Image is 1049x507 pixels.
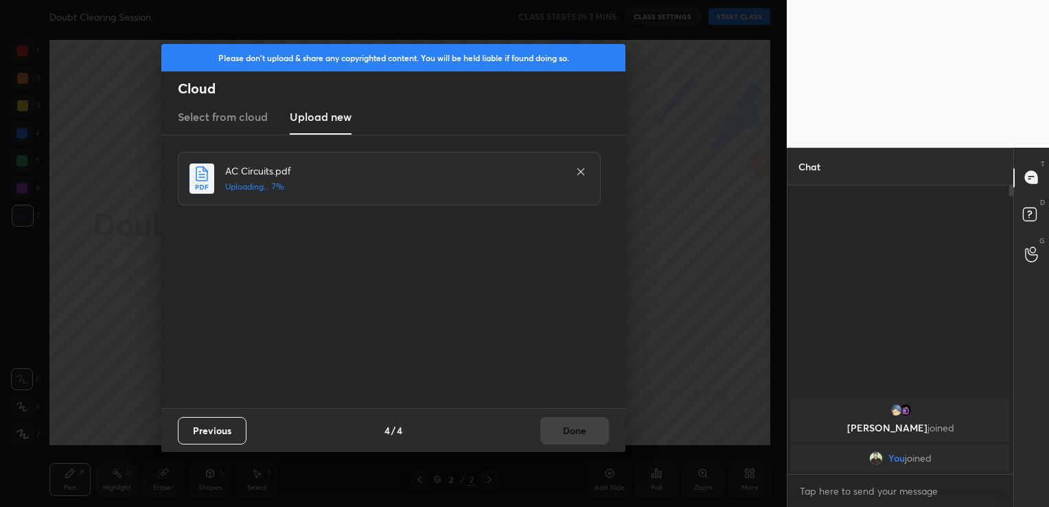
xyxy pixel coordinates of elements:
[225,181,562,193] h5: Uploading... 7%
[1041,159,1045,169] p: T
[1039,236,1045,246] p: G
[905,453,932,464] span: joined
[787,395,1013,475] div: grid
[889,403,903,417] img: 3ff106bf352749fe9b4a8bd31eb9a111.7824843_
[178,417,246,444] button: Previous
[869,451,883,465] img: 92155e9b22ef4df58f3aabcf37ccfb9e.jpg
[397,423,402,438] h4: 4
[225,164,562,178] h4: AC Circuits.pdf
[391,423,395,438] h4: /
[290,109,351,125] h3: Upload new
[799,422,1002,433] p: [PERSON_NAME]
[787,148,831,185] p: Chat
[178,80,625,98] h2: Cloud
[899,403,912,417] img: 3
[1040,197,1045,207] p: D
[888,453,905,464] span: You
[927,421,954,434] span: joined
[384,423,390,438] h4: 4
[161,44,625,71] div: Please don't upload & share any copyrighted content. You will be held liable if found doing so.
